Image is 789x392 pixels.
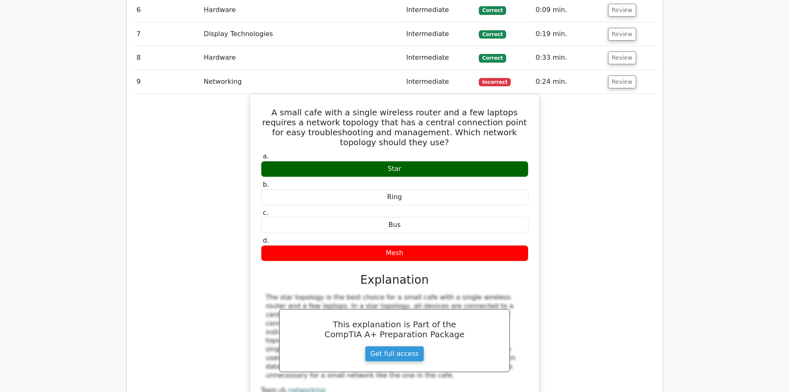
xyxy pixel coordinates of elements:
[263,180,269,188] span: b.
[261,245,528,261] div: Mesh
[365,346,424,362] a: Get full access
[608,4,636,17] button: Review
[608,51,636,64] button: Review
[266,273,524,287] h3: Explanation
[200,70,403,94] td: Networking
[479,30,506,39] span: Correct
[200,22,403,46] td: Display Technologies
[266,293,524,380] div: The star topology is the best choice for a small cafe with a single wireless router and a few lap...
[403,22,476,46] td: Intermediate
[532,70,604,94] td: 0:24 min.
[263,152,269,160] span: a.
[479,54,506,62] span: Correct
[200,46,403,70] td: Hardware
[532,46,604,70] td: 0:33 min.
[263,236,269,244] span: d.
[608,28,636,41] button: Review
[133,22,201,46] td: 7
[263,209,269,217] span: c.
[479,78,511,86] span: Incorrect
[133,46,201,70] td: 8
[261,217,528,233] div: Bus
[261,189,528,205] div: Ring
[479,6,506,15] span: Correct
[261,161,528,177] div: Star
[532,22,604,46] td: 0:19 min.
[403,70,476,94] td: Intermediate
[608,75,636,88] button: Review
[403,46,476,70] td: Intermediate
[260,107,529,147] h5: A small cafe with a single wireless router and a few laptops requires a network topology that has...
[133,70,201,94] td: 9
